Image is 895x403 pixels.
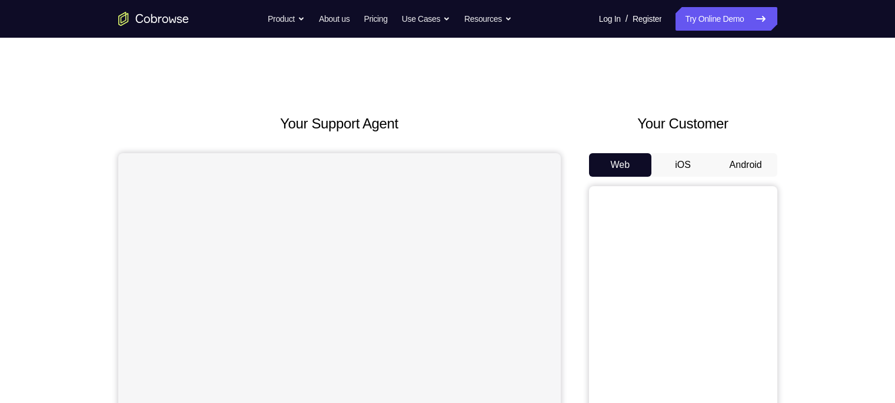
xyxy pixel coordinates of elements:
button: Web [589,153,652,177]
button: Android [714,153,777,177]
h2: Your Support Agent [118,113,561,134]
button: Resources [464,7,512,31]
button: Use Cases [402,7,450,31]
span: / [625,12,628,26]
a: Pricing [364,7,387,31]
a: About us [319,7,350,31]
a: Go to the home page [118,12,189,26]
button: Product [268,7,305,31]
a: Try Online Demo [676,7,777,31]
button: iOS [651,153,714,177]
a: Log In [599,7,621,31]
h2: Your Customer [589,113,777,134]
a: Register [633,7,661,31]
